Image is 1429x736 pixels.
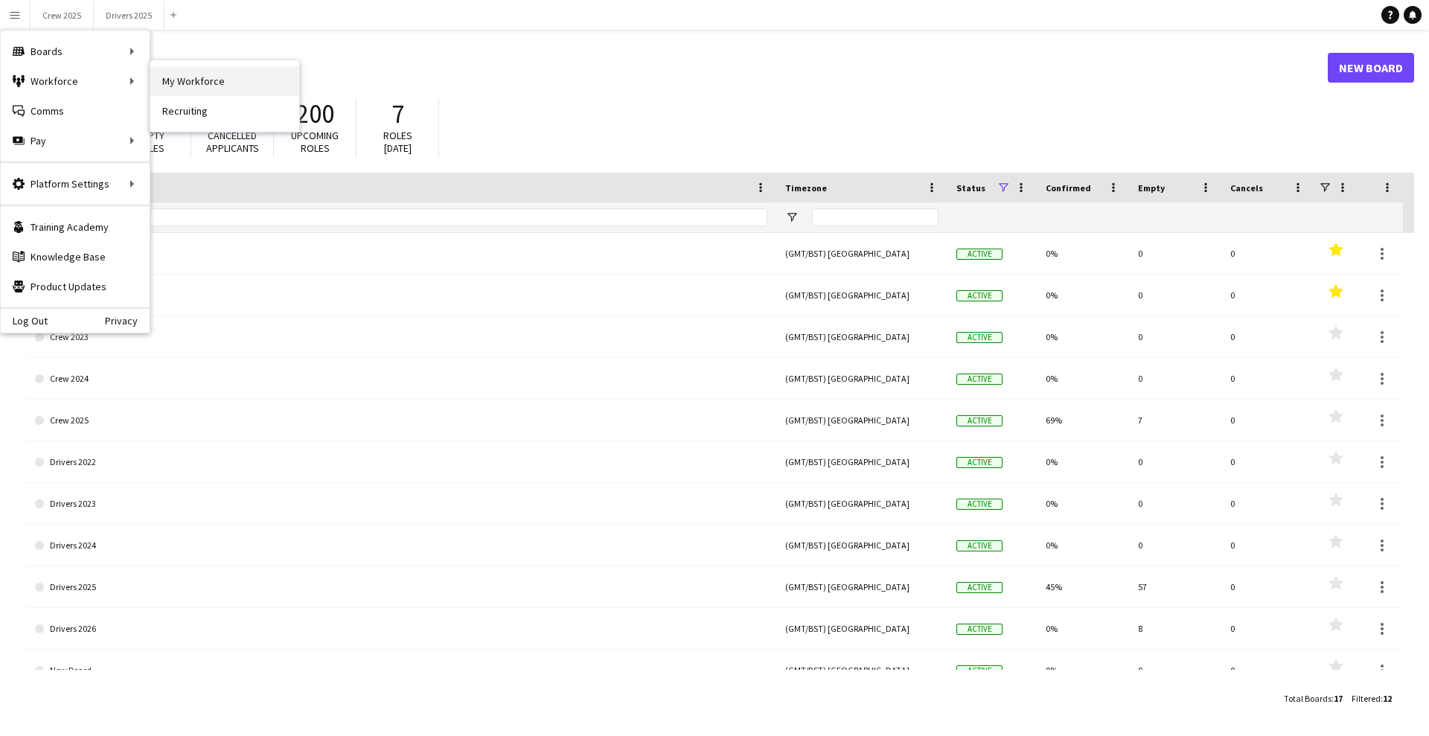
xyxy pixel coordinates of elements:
div: (GMT/BST) [GEOGRAPHIC_DATA] [776,525,947,566]
div: 0 [1129,358,1221,399]
div: 0 [1129,650,1221,691]
div: (GMT/BST) [GEOGRAPHIC_DATA] [776,233,947,274]
span: 7 [391,97,404,130]
div: (GMT/BST) [GEOGRAPHIC_DATA] [776,275,947,316]
span: Active [956,374,1003,385]
span: Cancelled applicants [206,129,259,155]
div: Platform Settings [1,169,150,199]
div: 0% [1037,483,1129,524]
div: (GMT/BST) [GEOGRAPHIC_DATA] [776,400,947,441]
div: 0 [1221,316,1314,357]
div: (GMT/BST) [GEOGRAPHIC_DATA] [776,608,947,649]
span: Empty [1138,182,1165,193]
span: Active [956,540,1003,551]
div: : [1352,684,1392,713]
span: Active [956,457,1003,468]
span: Filtered [1352,693,1381,704]
span: Upcoming roles [291,129,339,155]
div: (GMT/BST) [GEOGRAPHIC_DATA] [776,441,947,482]
div: 8 [1129,608,1221,649]
div: 0 [1221,233,1314,274]
div: 0% [1037,608,1129,649]
span: Active [956,249,1003,260]
a: Drivers 2025 [35,566,767,608]
div: (GMT/BST) [GEOGRAPHIC_DATA] [776,483,947,524]
div: 0 [1221,608,1314,649]
div: 0 [1221,400,1314,441]
a: Drivers 2021 [35,233,767,275]
div: 0% [1037,233,1129,274]
a: Training Academy [1,212,150,242]
a: Drivers 2024 [35,525,767,566]
a: Crew 2023 [35,316,767,358]
div: (GMT/BST) [GEOGRAPHIC_DATA] [776,358,947,399]
input: Timezone Filter Input [812,208,939,226]
a: Crew 2025 [35,400,767,441]
button: Crew 2025 [31,1,94,30]
span: Confirmed [1046,182,1091,193]
div: 0 [1221,483,1314,524]
a: Knowledge Base [1,242,150,272]
div: Boards [1,36,150,66]
span: Active [956,415,1003,426]
h1: Boards [26,57,1328,79]
div: 0% [1037,358,1129,399]
span: Active [956,290,1003,301]
div: 0 [1221,566,1314,607]
span: Active [956,582,1003,593]
a: Recruiting [150,96,299,126]
span: 12 [1383,693,1392,704]
span: Active [956,499,1003,510]
div: 57 [1129,566,1221,607]
a: New Board [35,650,767,691]
span: Status [956,182,985,193]
span: Roles [DATE] [383,129,412,155]
div: 0 [1221,275,1314,316]
div: 0 [1129,233,1221,274]
div: 0 [1129,483,1221,524]
span: Active [956,665,1003,676]
div: 7 [1129,400,1221,441]
div: 0 [1221,358,1314,399]
div: 0% [1037,441,1129,482]
a: Drivers 2026 [35,608,767,650]
div: 0 [1221,650,1314,691]
div: 45% [1037,566,1129,607]
a: Log Out [1,315,48,327]
button: Open Filter Menu [785,211,799,224]
span: 17 [1334,693,1343,704]
div: : [1284,684,1343,713]
div: 0 [1129,441,1221,482]
div: 0 [1129,316,1221,357]
a: Crew 2024 [35,358,767,400]
div: (GMT/BST) [GEOGRAPHIC_DATA] [776,650,947,691]
div: 0 [1221,525,1314,566]
a: Drivers 2023 [35,483,767,525]
span: Cancels [1230,182,1263,193]
span: Active [956,624,1003,635]
a: New Board [1328,53,1414,83]
a: Product Updates [1,272,150,301]
div: Workforce [1,66,150,96]
div: 69% [1037,400,1129,441]
div: (GMT/BST) [GEOGRAPHIC_DATA] [776,566,947,607]
input: Board name Filter Input [62,208,767,226]
div: 0 [1221,441,1314,482]
a: Privacy [105,315,150,327]
div: 0 [1129,275,1221,316]
a: My Workforce [150,66,299,96]
a: Drivers 2022 [35,441,767,483]
div: 0 [1129,525,1221,566]
span: 200 [296,97,334,130]
a: Staffing Jobs 2021 [35,275,767,316]
div: 0% [1037,275,1129,316]
span: Total Boards [1284,693,1332,704]
div: Pay [1,126,150,156]
div: 0% [1037,525,1129,566]
div: (GMT/BST) [GEOGRAPHIC_DATA] [776,316,947,357]
div: 0% [1037,316,1129,357]
span: Active [956,332,1003,343]
button: Drivers 2025 [94,1,164,30]
a: Comms [1,96,150,126]
span: Timezone [785,182,827,193]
